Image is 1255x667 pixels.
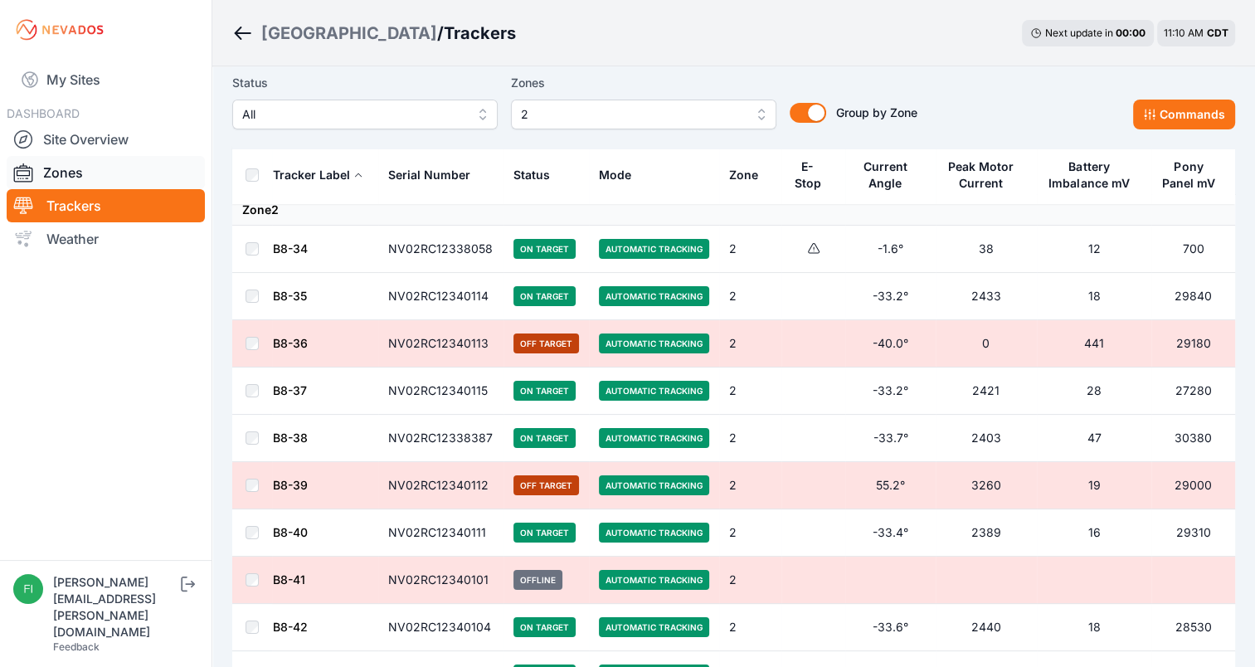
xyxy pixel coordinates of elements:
[946,147,1027,203] button: Peak Motor Current
[1047,158,1131,192] div: Battery Imbalance mV
[378,273,503,320] td: NV02RC12340114
[599,381,709,401] span: Automatic Tracking
[378,368,503,415] td: NV02RC12340115
[599,167,631,183] div: Mode
[513,570,562,590] span: Offline
[1047,147,1142,203] button: Battery Imbalance mV
[273,620,308,634] a: B8-42
[513,155,563,195] button: Status
[719,415,781,462] td: 2
[513,239,576,259] span: On Target
[936,273,1037,320] td: 2433
[1037,415,1152,462] td: 47
[273,478,308,492] a: B8-39
[719,604,781,651] td: 2
[599,155,645,195] button: Mode
[513,167,550,183] div: Status
[845,273,935,320] td: -33.2°
[791,147,835,203] button: E-Stop
[7,60,205,100] a: My Sites
[521,105,743,124] span: 2
[232,100,498,129] button: All
[513,333,579,353] span: Off Target
[53,640,100,653] a: Feedback
[1151,415,1235,462] td: 30380
[1151,462,1235,509] td: 29000
[1037,368,1152,415] td: 28
[1037,226,1152,273] td: 12
[261,22,437,45] a: [GEOGRAPHIC_DATA]
[1207,27,1228,39] span: CDT
[936,226,1037,273] td: 38
[1037,509,1152,557] td: 16
[13,17,106,43] img: Nevados
[513,523,576,543] span: On Target
[936,462,1037,509] td: 3260
[1116,27,1146,40] div: 00 : 00
[845,368,935,415] td: -33.2°
[378,557,503,604] td: NV02RC12340101
[599,475,709,495] span: Automatic Tracking
[719,462,781,509] td: 2
[378,509,503,557] td: NV02RC12340111
[273,383,307,397] a: B8-37
[273,525,308,539] a: B8-40
[719,509,781,557] td: 2
[719,273,781,320] td: 2
[1164,27,1204,39] span: 11:10 AM
[513,381,576,401] span: On Target
[719,320,781,368] td: 2
[378,320,503,368] td: NV02RC12340113
[232,12,516,55] nav: Breadcrumb
[719,557,781,604] td: 2
[1037,273,1152,320] td: 18
[232,73,498,93] label: Status
[242,105,465,124] span: All
[845,226,935,273] td: -1.6°
[1037,462,1152,509] td: 19
[599,617,709,637] span: Automatic Tracking
[7,222,205,256] a: Weather
[511,100,776,129] button: 2
[513,475,579,495] span: Off Target
[53,574,178,640] div: [PERSON_NAME][EMAIL_ADDRESS][PERSON_NAME][DOMAIN_NAME]
[444,22,516,45] h3: Trackers
[378,604,503,651] td: NV02RC12340104
[1151,273,1235,320] td: 29840
[1151,320,1235,368] td: 29180
[388,167,470,183] div: Serial Number
[936,368,1037,415] td: 2421
[1045,27,1113,39] span: Next update in
[719,226,781,273] td: 2
[378,462,503,509] td: NV02RC12340112
[936,604,1037,651] td: 2440
[1151,226,1235,273] td: 700
[232,195,1235,226] td: Zone 2
[599,239,709,259] span: Automatic Tracking
[936,509,1037,557] td: 2389
[13,574,43,604] img: fidel.lopez@prim.com
[845,509,935,557] td: -33.4°
[836,105,917,119] span: Group by Zone
[1037,604,1152,651] td: 18
[936,320,1037,368] td: 0
[378,226,503,273] td: NV02RC12338058
[599,523,709,543] span: Automatic Tracking
[513,617,576,637] span: On Target
[273,431,308,445] a: B8-38
[845,415,935,462] td: -33.7°
[936,415,1037,462] td: 2403
[729,167,758,183] div: Zone
[845,604,935,651] td: -33.6°
[1037,320,1152,368] td: 441
[273,241,308,256] a: B8-34
[273,167,350,183] div: Tracker Label
[599,428,709,448] span: Automatic Tracking
[719,368,781,415] td: 2
[729,155,771,195] button: Zone
[273,289,307,303] a: B8-35
[791,158,824,192] div: E-Stop
[599,570,709,590] span: Automatic Tracking
[388,155,484,195] button: Serial Number
[7,189,205,222] a: Trackers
